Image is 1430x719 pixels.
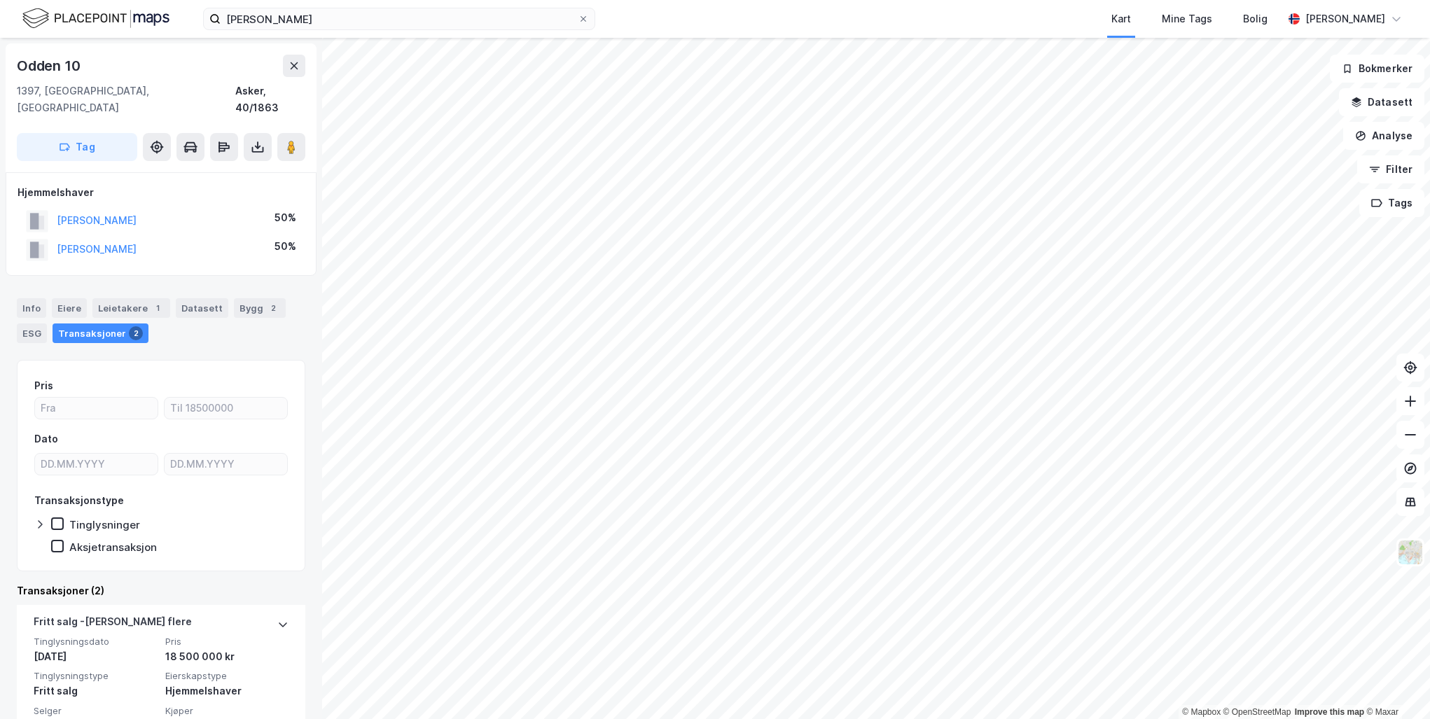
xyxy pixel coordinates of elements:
[17,323,47,343] div: ESG
[234,298,286,318] div: Bygg
[1295,707,1364,717] a: Improve this map
[35,398,158,419] input: Fra
[165,648,289,665] div: 18 500 000 kr
[1223,707,1291,717] a: OpenStreetMap
[17,133,137,161] button: Tag
[165,670,289,682] span: Eierskapstype
[1343,122,1424,150] button: Analyse
[275,209,296,226] div: 50%
[1243,11,1268,27] div: Bolig
[17,83,235,116] div: 1397, [GEOGRAPHIC_DATA], [GEOGRAPHIC_DATA]
[34,683,157,699] div: Fritt salg
[34,492,124,509] div: Transaksjonstype
[1330,55,1424,83] button: Bokmerker
[92,298,170,318] div: Leietakere
[17,582,305,599] div: Transaksjoner (2)
[165,705,289,717] span: Kjøper
[1111,11,1131,27] div: Kart
[34,636,157,648] span: Tinglysningsdato
[151,301,165,315] div: 1
[69,518,140,531] div: Tinglysninger
[1397,539,1424,566] img: Z
[165,683,289,699] div: Hjemmelshaver
[34,431,58,447] div: Dato
[1357,155,1424,183] button: Filter
[1360,652,1430,719] div: Kontrollprogram for chat
[34,648,157,665] div: [DATE]
[235,83,305,116] div: Asker, 40/1863
[165,398,287,419] input: Til 18500000
[17,298,46,318] div: Info
[52,298,87,318] div: Eiere
[1182,707,1221,717] a: Mapbox
[221,8,578,29] input: Søk på adresse, matrikkel, gårdeiere, leietakere eller personer
[34,705,157,717] span: Selger
[1305,11,1385,27] div: [PERSON_NAME]
[34,377,53,394] div: Pris
[18,184,305,201] div: Hjemmelshaver
[176,298,228,318] div: Datasett
[35,454,158,475] input: DD.MM.YYYY
[53,323,148,343] div: Transaksjoner
[34,670,157,682] span: Tinglysningstype
[1162,11,1212,27] div: Mine Tags
[1360,652,1430,719] iframe: Chat Widget
[165,454,287,475] input: DD.MM.YYYY
[69,540,157,554] div: Aksjetransaksjon
[1339,88,1424,116] button: Datasett
[266,301,280,315] div: 2
[17,55,83,77] div: Odden 10
[1359,189,1424,217] button: Tags
[129,326,143,340] div: 2
[275,238,296,255] div: 50%
[34,613,192,636] div: Fritt salg - [PERSON_NAME] flere
[165,636,289,648] span: Pris
[22,6,169,31] img: logo.f888ab2527a4732fd821a326f86c7f29.svg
